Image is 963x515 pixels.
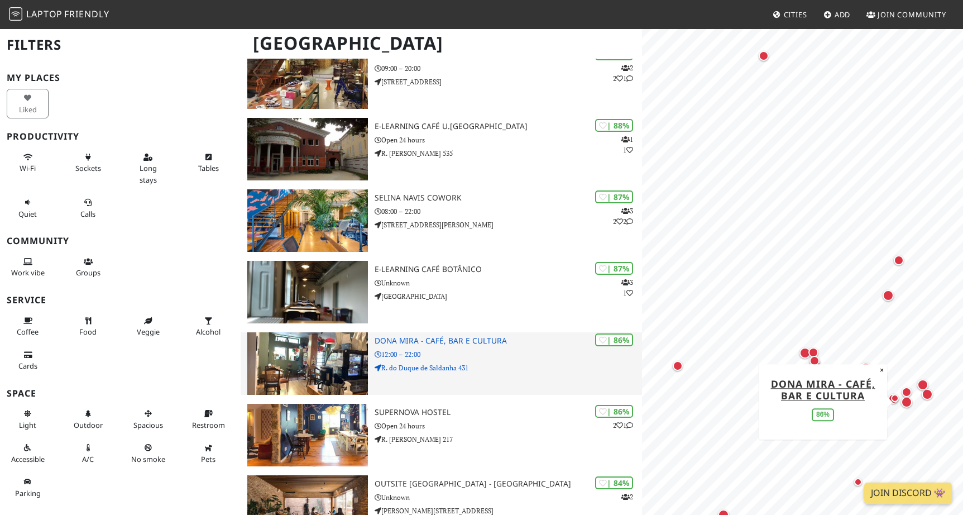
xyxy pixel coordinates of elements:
[768,4,812,25] a: Cities
[375,479,642,489] h3: Outsite [GEOGRAPHIC_DATA] - [GEOGRAPHIC_DATA]
[864,483,952,504] a: Join Discord 👾
[67,148,109,178] button: Sockets
[886,392,900,406] div: Map marker
[241,189,642,252] a: Selina Navis CoWork | 87% 322 Selina Navis CoWork 08:00 – 22:00 [STREET_ADDRESS][PERSON_NAME]
[880,288,896,303] div: Map marker
[241,404,642,466] a: Supernova Hostel | 86% 21 Supernova Hostel Open 24 hours R. [PERSON_NAME] 217
[9,5,109,25] a: LaptopFriendly LaptopFriendly
[20,163,36,173] span: Stable Wi-Fi
[862,4,951,25] a: Join Community
[595,190,633,203] div: | 87%
[375,220,642,230] p: [STREET_ADDRESS][PERSON_NAME]
[375,206,642,217] p: 08:00 – 22:00
[192,420,225,430] span: Restroom
[133,420,163,430] span: Spacious
[919,387,935,402] div: Map marker
[621,492,633,502] p: 2
[7,312,49,341] button: Coffee
[187,438,229,468] button: Pets
[76,268,100,278] span: Group tables
[196,327,221,337] span: Alcohol
[613,206,633,227] p: 3 2 2
[878,9,946,20] span: Join Community
[375,492,642,503] p: Unknown
[595,405,633,418] div: | 86%
[26,8,63,20] span: Laptop
[771,363,787,378] div: Map marker
[187,312,229,341] button: Alcohol
[375,408,642,417] h3: Supernova Hostel
[375,278,642,288] p: Unknown
[613,63,633,84] p: 2 2 1
[621,277,633,298] p: 3 1
[613,420,633,431] p: 2 1
[7,295,234,306] h3: Service
[806,345,821,360] div: Map marker
[15,488,41,498] span: Parking
[797,345,813,361] div: Map marker
[187,148,229,178] button: Tables
[621,134,633,155] p: 1 1
[241,46,642,109] a: Almada Ponto - Bistrô, Cowork & Concept Store | 91% 221 Almada Ponto - Bistrô, Cowork & Concept S...
[7,346,49,375] button: Cards
[7,404,49,434] button: Light
[127,404,169,434] button: Spacious
[67,252,109,282] button: Groups
[595,333,633,346] div: | 86%
[17,327,39,337] span: Coffee
[201,454,215,464] span: Pet friendly
[241,118,642,180] a: e-learning Café U.Porto | 88% 11 e-learning Café U.[GEOGRAPHIC_DATA] Open 24 hours R. [PERSON_NAM...
[375,77,642,87] p: [STREET_ADDRESS]
[247,46,368,109] img: Almada Ponto - Bistrô, Cowork & Concept Store
[892,253,906,268] div: Map marker
[375,363,642,373] p: R. do Duque de Saldanha 431
[127,438,169,468] button: No smoke
[7,473,49,502] button: Parking
[7,193,49,223] button: Quiet
[888,392,902,405] div: Map marker
[756,49,771,63] div: Map marker
[7,28,234,62] h2: Filters
[670,359,685,373] div: Map marker
[127,312,169,341] button: Veggie
[140,163,157,184] span: Long stays
[784,9,807,20] span: Cities
[9,7,22,21] img: LaptopFriendly
[74,420,103,430] span: Outdoor area
[899,385,914,399] div: Map marker
[7,236,234,246] h3: Community
[244,28,640,59] h1: [GEOGRAPHIC_DATA]
[7,148,49,178] button: Wi-Fi
[375,148,642,159] p: R. [PERSON_NAME] 535
[915,377,931,393] div: Map marker
[79,327,97,337] span: Food
[595,476,633,489] div: | 84%
[375,434,642,445] p: R. [PERSON_NAME] 217
[127,148,169,189] button: Long stays
[247,332,368,395] img: Dona Mira - Café, Bar e Cultura
[67,438,109,468] button: A/C
[595,262,633,275] div: | 87%
[807,354,822,368] div: Map marker
[375,193,642,203] h3: Selina Navis CoWork
[375,421,642,431] p: Open 24 hours
[819,4,855,25] a: Add
[595,119,633,132] div: | 88%
[247,261,368,323] img: E-learning Café Botânico
[187,404,229,434] button: Restroom
[82,454,94,464] span: Air conditioned
[7,388,234,399] h3: Space
[80,209,95,219] span: Video/audio calls
[812,408,834,421] div: 86%
[198,163,219,173] span: Work-friendly tables
[771,377,875,402] a: Dona Mira - Café, Bar e Cultura
[18,209,37,219] span: Quiet
[67,404,109,434] button: Outdoor
[75,163,101,173] span: Power sockets
[851,475,865,489] div: Map marker
[247,404,368,466] img: Supernova Hostel
[11,454,45,464] span: Accessible
[7,131,234,142] h3: Productivity
[64,8,109,20] span: Friendly
[375,122,642,131] h3: e-learning Café U.[GEOGRAPHIC_DATA]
